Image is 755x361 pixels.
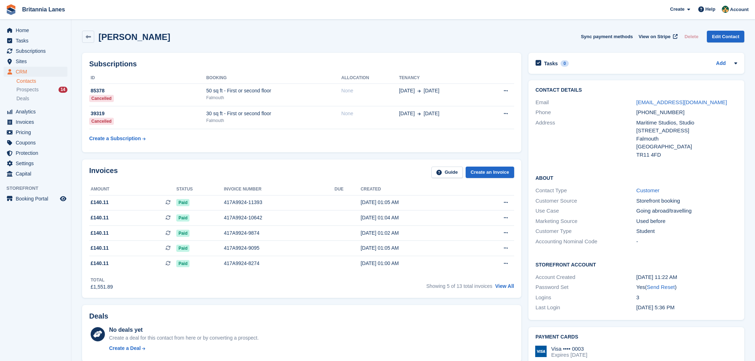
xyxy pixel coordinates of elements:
[16,169,59,179] span: Capital
[424,87,439,95] span: [DATE]
[224,184,335,195] th: Invoice number
[89,135,141,142] div: Create a Subscription
[636,197,737,205] div: Storefront booking
[495,283,514,289] a: View All
[636,143,737,151] div: [GEOGRAPHIC_DATA]
[16,194,59,204] span: Booking Portal
[4,117,67,127] a: menu
[176,230,189,237] span: Paid
[91,229,109,237] span: £140.11
[536,261,737,268] h2: Storefront Account
[89,167,118,178] h2: Invoices
[341,87,399,95] div: None
[536,87,737,93] h2: Contact Details
[705,6,715,13] span: Help
[4,25,67,35] a: menu
[536,217,637,225] div: Marketing Source
[4,67,67,77] a: menu
[535,346,547,357] img: Visa Logo
[551,346,587,352] div: Visa •••• 0003
[361,244,471,252] div: [DATE] 01:05 AM
[16,46,59,56] span: Subscriptions
[536,187,637,195] div: Contact Type
[536,108,637,117] div: Phone
[109,326,259,334] div: No deals yet
[224,244,335,252] div: 417A9924-9095
[16,95,29,102] span: Deals
[98,32,170,42] h2: [PERSON_NAME]
[361,199,471,206] div: [DATE] 01:05 AM
[636,217,737,225] div: Used before
[399,110,415,117] span: [DATE]
[16,56,59,66] span: Sites
[561,60,569,67] div: 0
[89,60,514,68] h2: Subscriptions
[639,33,670,40] span: View on Stripe
[224,229,335,237] div: 417A9924-9874
[206,117,341,124] div: Falmouth
[91,199,109,206] span: £140.11
[4,127,67,137] a: menu
[176,260,189,267] span: Paid
[224,214,335,222] div: 417A9924-10642
[335,184,361,195] th: Due
[89,312,108,320] h2: Deals
[206,110,341,117] div: 30 sq ft - First or second floor
[4,194,67,204] a: menu
[89,95,114,102] div: Cancelled
[647,284,675,290] a: Send Reset
[636,135,737,143] div: Falmouth
[4,158,67,168] a: menu
[91,277,113,283] div: Total
[16,78,67,85] a: Contacts
[670,6,684,13] span: Create
[6,4,16,15] img: stora-icon-8386f47178a22dfd0bd8f6a31ec36ba5ce8667c1dd55bd0f319d3a0aa187defe.svg
[16,86,39,93] span: Prospects
[16,158,59,168] span: Settings
[59,87,67,93] div: 14
[536,227,637,235] div: Customer Type
[89,72,206,84] th: ID
[341,72,399,84] th: Allocation
[636,151,737,159] div: TR11 4FD
[16,127,59,137] span: Pricing
[176,184,224,195] th: Status
[636,304,674,310] time: 2025-05-11 16:36:46 UTC
[4,46,67,56] a: menu
[636,238,737,246] div: -
[730,6,749,13] span: Account
[544,60,558,67] h2: Tasks
[581,31,633,42] button: Sync payment methods
[361,184,471,195] th: Created
[206,87,341,95] div: 50 sq ft - First or second floor
[399,72,483,84] th: Tenancy
[224,199,335,206] div: 417A9924-11393
[536,273,637,281] div: Account Created
[426,283,492,289] span: Showing 5 of 13 total invoices
[109,345,141,352] div: Create a Deal
[16,95,67,102] a: Deals
[636,187,659,193] a: Customer
[636,31,679,42] a: View on Stripe
[176,214,189,222] span: Paid
[536,304,637,312] div: Last Login
[16,107,59,117] span: Analytics
[636,99,727,105] a: [EMAIL_ADDRESS][DOMAIN_NAME]
[636,227,737,235] div: Student
[16,148,59,158] span: Protection
[206,72,341,84] th: Booking
[707,31,744,42] a: Edit Contact
[681,31,701,42] button: Delete
[19,4,68,15] a: Britannia Lanes
[536,334,737,340] h2: Payment cards
[91,244,109,252] span: £140.11
[466,167,514,178] a: Create an Invoice
[89,87,206,95] div: 85378
[536,98,637,107] div: Email
[16,117,59,127] span: Invoices
[4,169,67,179] a: menu
[636,294,737,302] div: 3
[551,352,587,358] div: Expires [DATE]
[176,199,189,206] span: Paid
[176,245,189,252] span: Paid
